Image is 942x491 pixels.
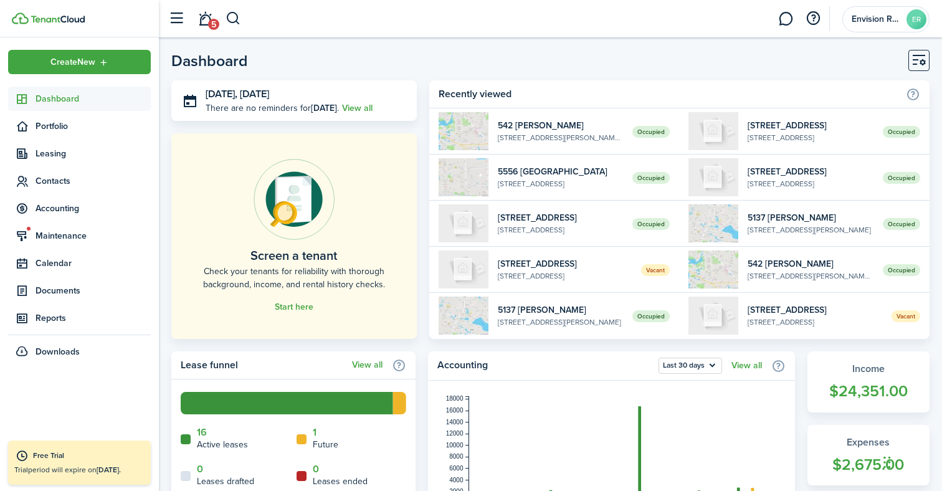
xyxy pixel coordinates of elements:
[36,147,151,160] span: Leasing
[659,358,722,374] button: Last 30 days
[880,431,942,491] iframe: Chat Widget
[748,270,873,282] widget-list-item-description: [STREET_ADDRESS][PERSON_NAME][PERSON_NAME]
[883,264,920,276] span: Occupied
[313,464,319,475] a: 0
[820,435,917,450] widget-stats-title: Expenses
[632,218,670,230] span: Occupied
[748,165,873,178] widget-list-item-title: [STREET_ADDRESS]
[439,158,488,196] img: 1
[883,444,891,481] div: Drag
[446,407,464,414] tspan: 16000
[641,264,670,276] span: Vacant
[313,438,338,451] home-widget-title: Future
[197,475,254,488] home-widget-title: Leases drafted
[181,358,346,373] home-widget-title: Lease funnel
[498,132,624,143] widget-list-item-description: [STREET_ADDRESS][PERSON_NAME][PERSON_NAME]
[36,312,151,325] span: Reports
[748,211,873,224] widget-list-item-title: 5137 [PERSON_NAME]
[688,204,738,242] img: 1
[852,15,902,24] span: Envision Realty LLC
[450,477,464,484] tspan: 4000
[632,310,670,322] span: Occupied
[171,53,248,69] header-page-title: Dashboard
[498,119,624,132] widget-list-item-title: 542 [PERSON_NAME]
[446,419,464,426] tspan: 14000
[731,361,762,371] a: View all
[36,120,151,133] span: Portfolio
[498,303,624,317] widget-list-item-title: 5137 [PERSON_NAME]
[498,178,624,189] widget-list-item-description: [STREET_ADDRESS]
[820,361,917,376] widget-stats-title: Income
[36,229,151,242] span: Maintenance
[748,132,873,143] widget-list-item-description: [STREET_ADDRESS]
[36,174,151,188] span: Contacts
[632,126,670,138] span: Occupied
[197,427,207,438] a: 16
[883,218,920,230] span: Occupied
[226,8,241,29] button: Search
[439,112,488,150] img: 1
[36,284,151,297] span: Documents
[688,112,738,150] img: 2
[8,306,151,330] a: Reports
[906,9,926,29] avatar-text: ER
[275,302,313,312] a: Start here
[498,317,624,328] widget-list-item-description: [STREET_ADDRESS][PERSON_NAME]
[748,178,873,189] widget-list-item-description: [STREET_ADDRESS]
[908,50,930,71] button: Customise
[8,87,151,111] a: Dashboard
[450,453,464,460] tspan: 8000
[352,360,383,370] a: View all
[437,358,652,374] home-widget-title: Accounting
[206,87,407,102] h3: [DATE], [DATE]
[446,430,464,437] tspan: 12000
[883,126,920,138] span: Occupied
[632,172,670,184] span: Occupied
[659,358,722,374] button: Open menu
[164,7,188,31] button: Open sidebar
[498,257,632,270] widget-list-item-title: [STREET_ADDRESS]
[439,87,900,102] home-widget-title: Recently viewed
[892,310,920,322] span: Vacant
[50,58,95,67] span: Create New
[802,8,824,29] button: Open resource center
[197,438,248,451] home-widget-title: Active leases
[446,395,464,402] tspan: 18000
[774,3,797,35] a: Messaging
[688,250,738,288] img: 1
[8,441,151,485] a: Free TrialTrialperiod will expire on[DATE].
[748,317,882,328] widget-list-item-description: [STREET_ADDRESS]
[883,172,920,184] span: Occupied
[498,211,624,224] widget-list-item-title: [STREET_ADDRESS]
[498,224,624,236] widget-list-item-description: [STREET_ADDRESS]
[313,427,316,438] a: 1
[199,265,389,291] home-placeholder-description: Check your tenants for reliability with thorough background, income, and rental history checks.
[28,464,121,475] span: period will expire on
[8,50,151,74] button: Open menu
[36,92,151,105] span: Dashboard
[250,246,337,265] home-placeholder-title: Screen a tenant
[97,464,121,475] b: [DATE].
[450,465,464,472] tspan: 6000
[31,16,85,23] img: TenantCloud
[254,159,335,240] img: Online payments
[439,250,488,288] img: 1
[311,102,337,115] b: [DATE]
[197,464,203,475] a: 0
[33,450,145,462] div: Free Trial
[748,303,882,317] widget-list-item-title: [STREET_ADDRESS]
[193,3,217,35] a: Notifications
[446,442,464,449] tspan: 10000
[807,425,930,486] a: Expenses$2,675.00
[748,224,873,236] widget-list-item-description: [STREET_ADDRESS][PERSON_NAME]
[820,379,917,403] widget-stats-count: $24,351.00
[820,453,917,477] widget-stats-count: $2,675.00
[342,102,373,115] a: View all
[688,158,738,196] img: 1
[14,464,145,475] p: Trial
[12,12,29,24] img: TenantCloud
[439,204,488,242] img: 1
[36,345,80,358] span: Downloads
[439,297,488,335] img: 1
